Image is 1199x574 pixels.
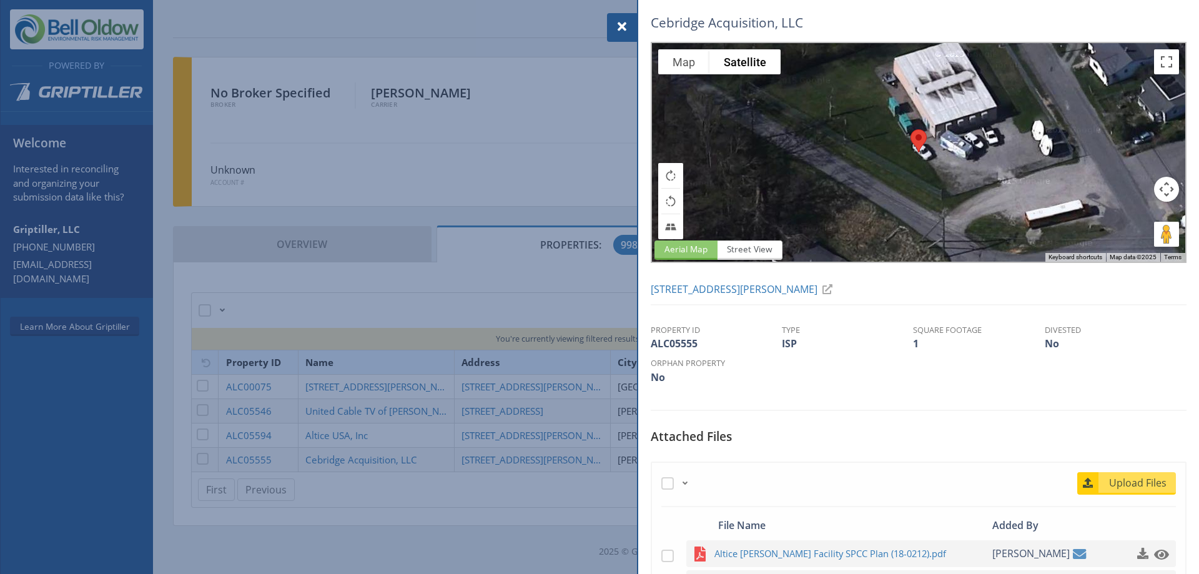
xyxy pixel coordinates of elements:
span: No [651,370,665,384]
button: Keyboard shortcuts [1049,253,1102,262]
a: Altice [PERSON_NAME] Facility SPCC Plan (18-0212).pdf [714,546,989,562]
th: Divested [1045,324,1176,336]
div: File Name [714,517,989,534]
span: [PERSON_NAME] [992,540,1070,567]
a: Upload Files [1077,472,1176,495]
a: Click to preview this file [1150,543,1167,565]
span: Altice [PERSON_NAME] Facility SPCC Plan (18-0212).pdf [714,546,959,562]
th: Type [782,324,913,336]
button: Toggle fullscreen view [1154,49,1179,74]
button: Rotate map counterclockwise [658,189,683,214]
button: Drag Pegman onto the map to open Street View [1154,222,1179,247]
button: Show satellite imagery [709,49,781,74]
span: 1 [913,337,919,350]
button: Rotate map clockwise [658,163,683,188]
th: Square Footage [913,324,1044,336]
span: ALC05555 [651,337,698,350]
h5: Attached Files [651,430,1187,453]
span: Aerial Map [654,240,718,260]
th: Property ID [651,324,782,336]
span: No [1045,337,1059,350]
span: Street View [717,240,782,260]
a: Terms (opens in new tab) [1164,254,1182,260]
button: Map camera controls [1154,177,1179,202]
span: Map data ©2025 [1110,254,1157,260]
h5: Cebridge Acquisition, LLC [651,13,1003,32]
a: [STREET_ADDRESS][PERSON_NAME] [651,282,837,296]
div: Added By [989,517,1087,534]
span: Upload Files [1100,475,1176,490]
th: Orphan Property [651,357,782,369]
button: Show street map [658,49,709,74]
button: Tilt map [658,214,683,239]
span: ISP [782,337,797,350]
